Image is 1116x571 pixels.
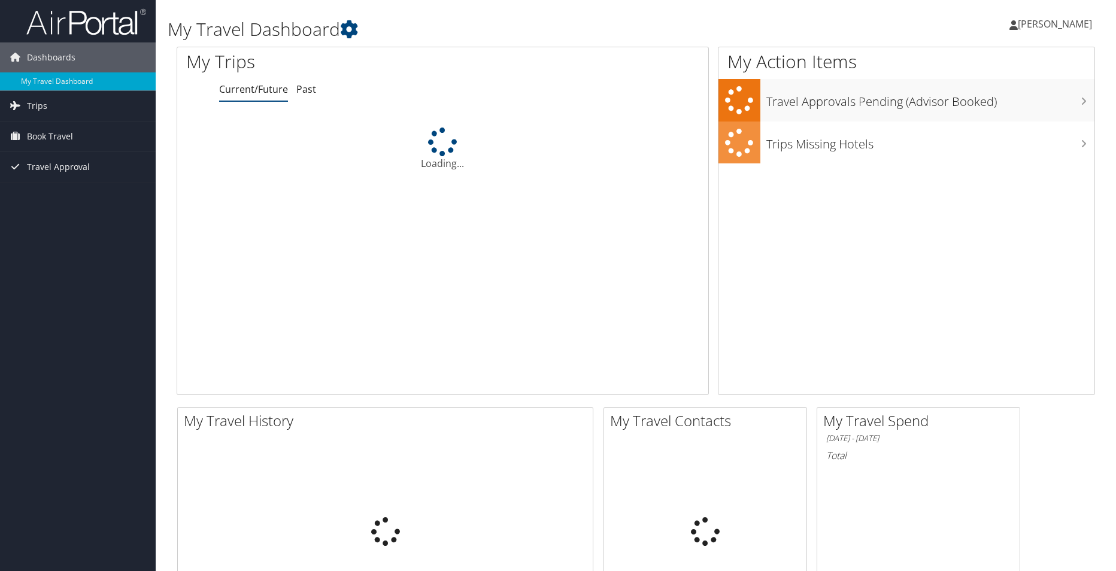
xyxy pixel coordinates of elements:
h6: [DATE] - [DATE] [826,433,1011,444]
a: Trips Missing Hotels [718,122,1094,164]
h1: My Travel Dashboard [168,17,792,42]
span: Trips [27,91,47,121]
a: Past [296,83,316,96]
a: Current/Future [219,83,288,96]
img: airportal-logo.png [26,8,146,36]
h3: Trips Missing Hotels [766,130,1094,153]
span: [PERSON_NAME] [1018,17,1092,31]
a: Travel Approvals Pending (Advisor Booked) [718,79,1094,122]
h1: My Action Items [718,49,1094,74]
span: Travel Approval [27,152,90,182]
h2: My Travel Spend [823,411,1020,431]
span: Dashboards [27,42,75,72]
h3: Travel Approvals Pending (Advisor Booked) [766,87,1094,110]
a: [PERSON_NAME] [1009,6,1104,42]
h6: Total [826,449,1011,462]
h2: My Travel Contacts [610,411,806,431]
h1: My Trips [186,49,478,74]
span: Book Travel [27,122,73,151]
h2: My Travel History [184,411,593,431]
div: Loading... [177,127,708,171]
